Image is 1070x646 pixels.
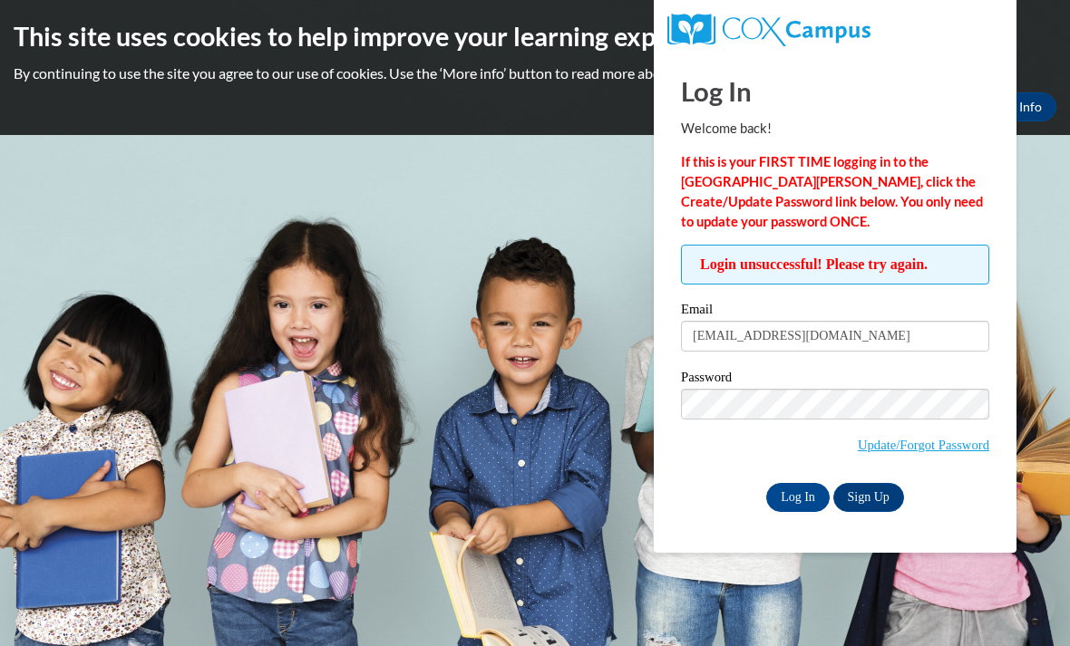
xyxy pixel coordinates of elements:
[681,154,983,229] strong: If this is your FIRST TIME logging in to the [GEOGRAPHIC_DATA][PERSON_NAME], click the Create/Upd...
[667,14,871,46] img: COX Campus
[681,119,989,139] p: Welcome back!
[858,438,989,452] a: Update/Forgot Password
[14,18,1056,54] h2: This site uses cookies to help improve your learning experience.
[833,483,904,512] a: Sign Up
[766,483,830,512] input: Log In
[997,574,1055,632] iframe: Button to launch messaging window
[681,245,989,284] span: Login unsuccessful! Please try again.
[681,371,989,389] label: Password
[14,63,1056,83] p: By continuing to use the site you agree to our use of cookies. Use the ‘More info’ button to read...
[681,72,989,110] h1: Log In
[681,303,989,321] label: Email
